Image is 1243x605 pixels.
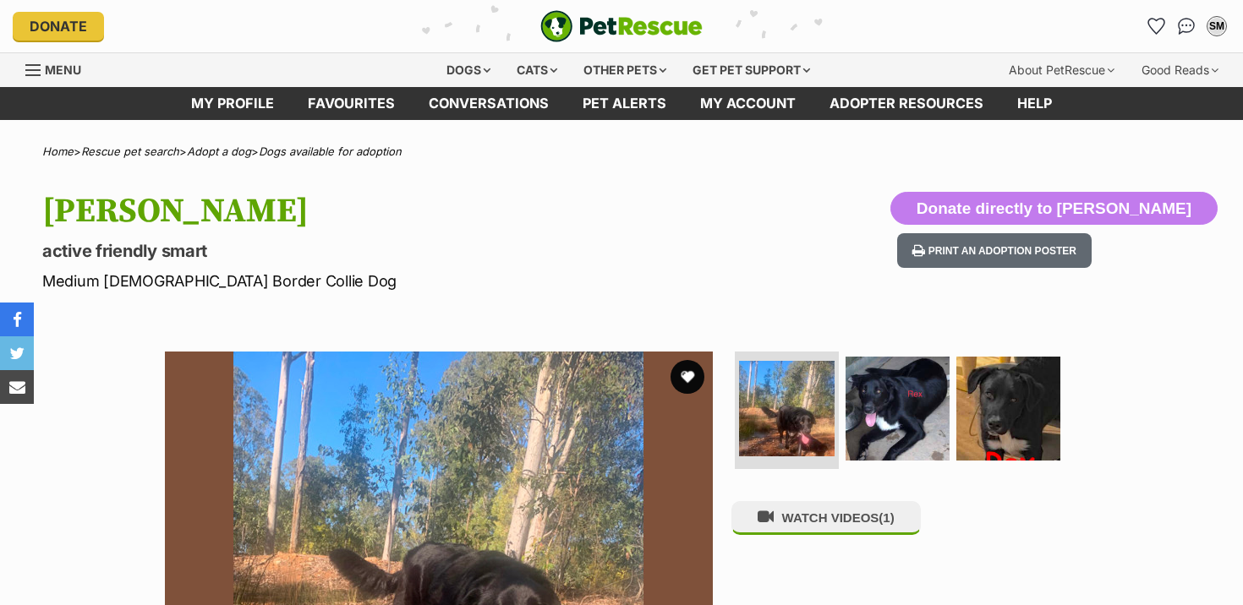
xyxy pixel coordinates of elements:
[1178,18,1196,35] img: chat-41dd97257d64d25036548639549fe6c8038ab92f7586957e7f3b1b290dea8141.svg
[1173,13,1200,40] a: Conversations
[813,87,1000,120] a: Adopter resources
[566,87,683,120] a: Pet alerts
[435,53,502,87] div: Dogs
[683,87,813,120] a: My account
[671,360,704,394] button: favourite
[572,53,678,87] div: Other pets
[42,270,758,292] p: Medium [DEMOGRAPHIC_DATA] Border Collie Dog
[1000,87,1069,120] a: Help
[739,361,835,456] img: Photo of Rex
[42,239,758,263] p: active friendly smart
[1208,18,1225,35] div: SM
[890,192,1218,226] button: Donate directly to [PERSON_NAME]
[540,10,703,42] a: PetRescue
[846,357,950,461] img: Photo of Rex
[505,53,569,87] div: Cats
[540,10,703,42] img: logo-e224e6f780fb5917bec1dbf3a21bbac754714ae5b6737aabdf751b685950b380.svg
[259,144,402,158] a: Dogs available for adoption
[25,53,93,84] a: Menu
[291,87,412,120] a: Favourites
[997,53,1126,87] div: About PetRescue
[1130,53,1230,87] div: Good Reads
[187,144,251,158] a: Adopt a dog
[45,63,81,77] span: Menu
[412,87,566,120] a: conversations
[42,192,758,231] h1: [PERSON_NAME]
[13,12,104,41] a: Donate
[1203,13,1230,40] button: My account
[42,144,74,158] a: Home
[879,510,894,525] span: (1)
[956,357,1060,461] img: Photo of Rex
[81,144,179,158] a: Rescue pet search
[731,501,921,534] button: WATCH VIDEOS(1)
[1142,13,1230,40] ul: Account quick links
[681,53,822,87] div: Get pet support
[174,87,291,120] a: My profile
[1142,13,1169,40] a: Favourites
[897,233,1092,268] button: Print an adoption poster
